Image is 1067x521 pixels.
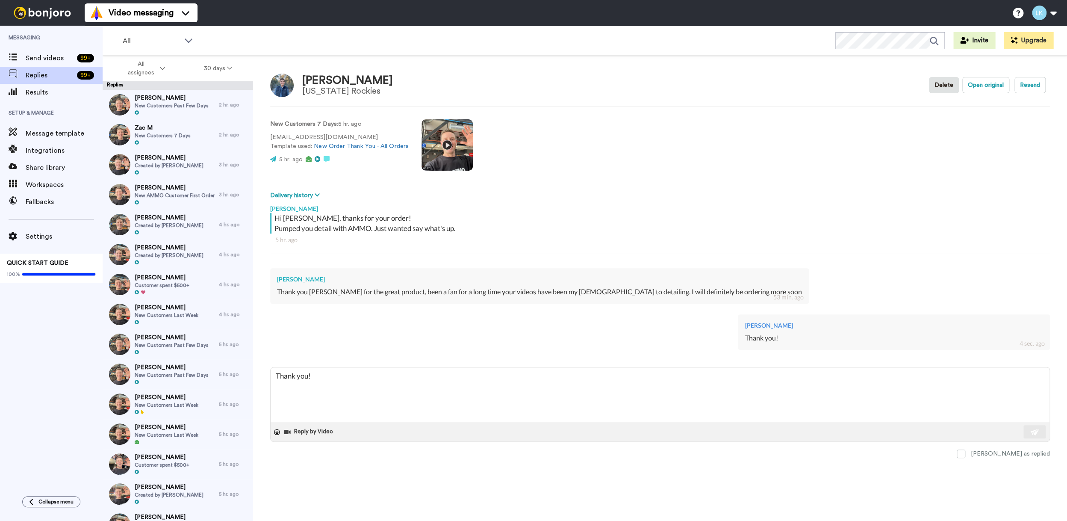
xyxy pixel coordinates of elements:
[109,334,130,355] img: 7f08b6b6-9f69-4270-aa83-d8ebb8a76812-thumb.jpg
[103,359,253,389] a: [PERSON_NAME]New Customers Past Few Days5 hr. ago
[185,61,252,76] button: 30 days
[77,71,94,80] div: 99 +
[103,180,253,210] a: [PERSON_NAME]New AMMO Customer First Order3 hr. ago
[135,162,203,169] span: Created by [PERSON_NAME]
[109,7,174,19] span: Video messaging
[135,273,189,282] span: [PERSON_NAME]
[109,274,130,295] img: a9bf5a8c-6a93-475c-af56-3efdc56cae53-thumb.jpg
[135,363,209,372] span: [PERSON_NAME]
[314,143,409,149] a: New Order Thank You - All Orders
[1004,32,1053,49] button: Upgrade
[109,453,130,475] img: 2ede2f57-40b9-4208-aea3-eb6fb5007dcf-thumb.jpg
[745,333,1043,343] div: Thank you!
[103,389,253,419] a: [PERSON_NAME]New Customers Last Week5 hr. ago
[283,426,336,438] button: Reply by Video
[109,394,130,415] img: b3371a63-db2a-4b60-b869-19c8dbc418b5-thumb.jpg
[109,304,130,325] img: b3371a63-db2a-4b60-b869-19c8dbc418b5-thumb.jpg
[219,371,249,378] div: 5 hr. ago
[38,498,74,505] span: Collapse menu
[109,244,130,265] img: 2675af1a-d3b5-4f1a-9678-a938f8617414-thumb.jpg
[302,74,393,87] div: [PERSON_NAME]
[219,251,249,258] div: 4 hr. ago
[90,6,103,20] img: vm-color.svg
[219,161,249,168] div: 3 hr. ago
[219,461,249,468] div: 5 hr. ago
[929,77,959,93] button: Delete
[953,32,995,49] button: Invite
[109,214,130,235] img: cb93be4e-5c51-4a29-bfa8-e063377b787e-thumb.jpg
[135,252,203,259] span: Created by [PERSON_NAME]
[135,372,209,379] span: New Customers Past Few Days
[277,287,802,297] div: Thank you [PERSON_NAME] for the great product, been a fan for a long time your videos have been m...
[219,401,249,408] div: 5 hr. ago
[135,342,209,349] span: New Customers Past Few Days
[103,210,253,240] a: [PERSON_NAME]Created by [PERSON_NAME]4 hr. ago
[109,483,130,505] img: 6e5c35e3-8dcb-4d07-9087-bef91463b3fc-thumb.jpg
[219,281,249,288] div: 4 hr. ago
[135,423,198,432] span: [PERSON_NAME]
[135,402,198,409] span: New Customers Last Week
[103,299,253,329] a: [PERSON_NAME]New Customers Last Week4 hr. ago
[970,450,1050,458] div: [PERSON_NAME] as replied
[219,221,249,228] div: 4 hr. ago
[219,491,249,497] div: 5 hr. ago
[219,101,249,108] div: 2 hr. ago
[109,423,130,445] img: b3371a63-db2a-4b60-b869-19c8dbc418b5-thumb.jpg
[135,184,215,192] span: [PERSON_NAME]
[274,213,1048,234] div: Hi [PERSON_NAME], thanks for your order! Pumped you detail with AMMO. Just wanted say what's up.
[109,154,130,175] img: 379c0536-d91b-43ac-886b-2c666b22d95c-thumb.jpg
[26,180,103,190] span: Workspaces
[103,81,253,90] div: Replies
[773,293,804,302] div: 53 min. ago
[103,240,253,269] a: [PERSON_NAME]Created by [PERSON_NAME]4 hr. ago
[219,191,249,198] div: 3 hr. ago
[7,271,20,278] span: 100%
[135,102,209,109] span: New Customers Past Few Days
[77,54,94,62] div: 99 +
[135,213,203,222] span: [PERSON_NAME]
[7,260,68,266] span: QUICK START GUIDE
[135,154,203,162] span: [PERSON_NAME]
[219,431,249,438] div: 5 hr. ago
[270,191,322,200] button: Delivery history
[135,491,203,498] span: Created by [PERSON_NAME]
[103,90,253,120] a: [PERSON_NAME]New Customers Past Few Days2 hr. ago
[135,312,198,319] span: New Customers Last Week
[109,94,130,115] img: 7f08b6b6-9f69-4270-aa83-d8ebb8a76812-thumb.jpg
[1030,429,1040,435] img: send-white.svg
[109,364,130,385] img: 7f08b6b6-9f69-4270-aa83-d8ebb8a76812-thumb.jpg
[219,341,249,348] div: 5 hr. ago
[103,120,253,150] a: Zac MNew Customers 7 Days2 hr. ago
[302,86,393,96] div: [US_STATE] Rockies
[135,243,203,252] span: [PERSON_NAME]
[26,231,103,242] span: Settings
[135,453,189,462] span: [PERSON_NAME]
[22,496,80,507] button: Collapse menu
[10,7,74,19] img: bj-logo-header-white.svg
[103,329,253,359] a: [PERSON_NAME]New Customers Past Few Days5 hr. ago
[26,163,103,173] span: Share library
[277,275,802,284] div: [PERSON_NAME]
[219,311,249,318] div: 4 hr. ago
[26,53,74,63] span: Send videos
[109,124,130,145] img: 85e3b69d-981d-4981-84c4-25e37529f56e-thumb.jpg
[279,157,303,163] span: 5 hr. ago
[26,87,103,98] span: Results
[135,462,189,468] span: Customer spent $500+
[962,77,1009,93] button: Open original
[135,192,215,199] span: New AMMO Customer First Order
[26,70,74,80] span: Replies
[103,419,253,449] a: [PERSON_NAME]New Customers Last Week5 hr. ago
[1020,339,1045,348] div: 4 sec. ago
[270,120,409,129] p: : 5 hr. ago
[135,222,203,229] span: Created by [PERSON_NAME]
[135,124,191,132] span: Zac M
[103,449,253,479] a: [PERSON_NAME]Customer spent $500+5 hr. ago
[104,56,185,80] button: All assignees
[270,121,337,127] strong: New Customers 7 Days
[26,128,103,139] span: Message template
[270,200,1050,213] div: [PERSON_NAME]
[135,432,198,438] span: New Customers Last Week
[26,145,103,156] span: Integrations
